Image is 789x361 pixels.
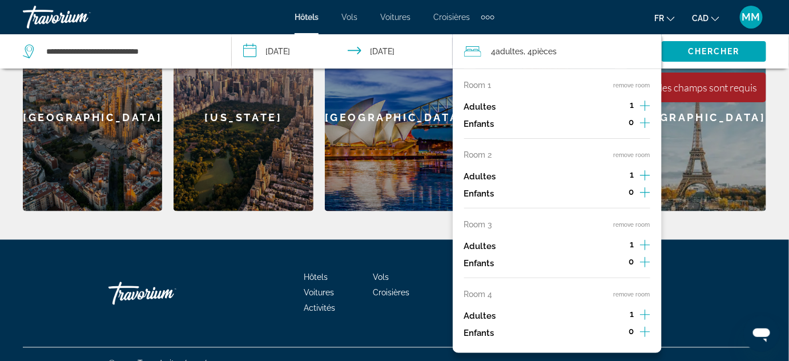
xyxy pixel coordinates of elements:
[524,43,557,59] span: , 4
[629,327,634,336] span: 0
[630,240,634,249] span: 1
[614,170,625,183] button: Decrement adults
[736,5,766,29] button: User Menu
[654,14,664,23] span: fr
[464,81,492,90] p: Room 1
[23,2,137,32] a: Travorium
[692,10,719,26] button: Change currency
[654,10,675,26] button: Change language
[23,23,162,211] a: [GEOGRAPHIC_DATA]
[662,41,766,62] button: Chercher
[637,81,758,94] div: Tous les champs sont requis
[174,23,313,211] a: [US_STATE]
[453,34,662,69] button: Travelers: 4 adults, 0 children
[464,311,496,321] p: Adultes
[630,101,634,110] span: 1
[464,119,494,129] p: Enfants
[640,307,650,324] button: Increment adults
[688,47,740,56] span: Chercher
[640,238,650,255] button: Increment adults
[613,256,623,270] button: Decrement children
[640,185,650,202] button: Increment children
[629,257,634,266] span: 0
[433,13,470,22] a: Croisières
[614,309,625,323] button: Decrement adults
[481,8,494,26] button: Extra navigation items
[295,13,319,22] a: Hôtels
[640,255,650,272] button: Increment children
[742,11,760,23] span: MM
[464,328,494,338] p: Enfants
[630,170,634,179] span: 1
[464,220,493,229] p: Room 3
[496,47,524,56] span: Adultes
[630,310,634,319] span: 1
[304,288,335,298] a: Voitures
[613,187,623,200] button: Decrement children
[640,168,650,185] button: Increment adults
[743,315,780,352] iframe: Bouton de lancement de la fenêtre de messagerie
[640,98,650,115] button: Increment adults
[373,273,389,282] a: Vols
[464,290,493,299] p: Room 4
[492,43,524,59] span: 4
[464,259,494,268] p: Enfants
[304,273,328,282] a: Hôtels
[325,23,464,211] a: [GEOGRAPHIC_DATA]
[533,47,557,56] span: pièces
[614,221,650,228] button: remove room
[341,13,357,22] a: Vols
[614,239,625,253] button: Decrement adults
[232,34,452,69] button: Check-in date: Feb 22, 2026 Check-out date: Mar 1, 2026
[613,117,623,131] button: Decrement children
[373,288,410,298] a: Croisières
[108,276,223,311] a: Travorium
[640,324,650,342] button: Increment children
[464,242,496,251] p: Adultes
[464,172,496,182] p: Adultes
[614,291,650,298] button: remove room
[304,304,336,313] a: Activités
[629,187,634,196] span: 0
[613,326,623,340] button: Decrement children
[614,151,650,159] button: remove room
[629,118,634,127] span: 0
[464,102,496,112] p: Adultes
[692,14,709,23] span: CAD
[464,150,492,159] p: Room 2
[614,100,625,114] button: Decrement adults
[614,82,650,89] button: remove room
[464,189,494,199] p: Enfants
[627,23,766,211] a: [GEOGRAPHIC_DATA]
[380,13,410,22] a: Voitures
[640,115,650,133] button: Increment children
